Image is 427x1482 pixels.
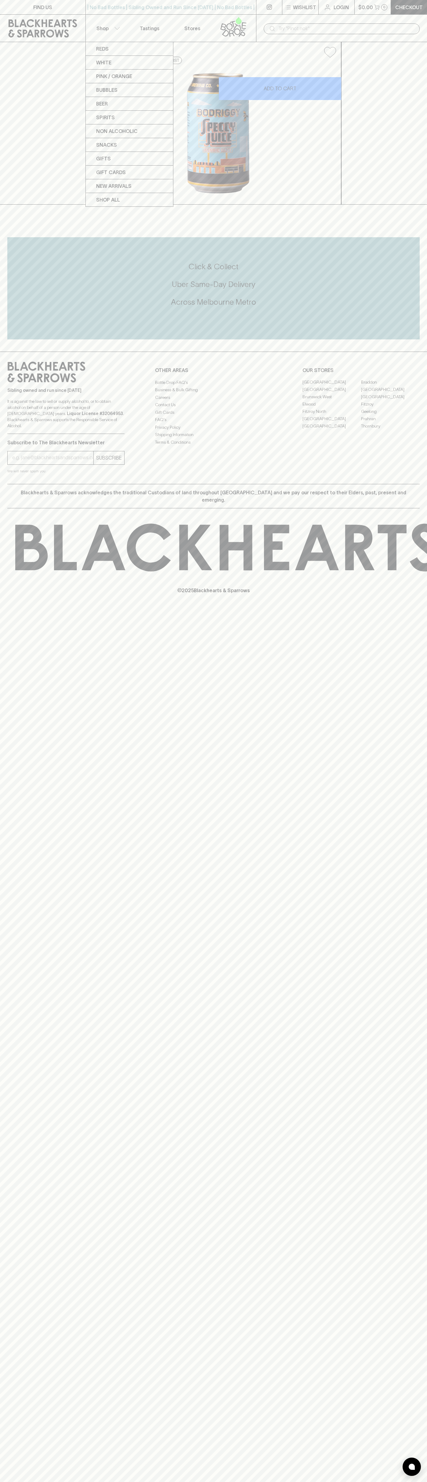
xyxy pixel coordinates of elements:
[96,127,138,135] p: Non Alcoholic
[86,138,173,152] a: Snacks
[96,86,118,94] p: Bubbles
[86,97,173,111] a: Beer
[86,83,173,97] a: Bubbles
[86,179,173,193] a: New Arrivals
[86,152,173,166] a: Gifts
[86,70,173,83] a: Pink / Orange
[86,56,173,70] a: White
[86,111,173,124] a: Spirits
[96,59,111,66] p: White
[96,182,132,190] p: New Arrivals
[409,1464,415,1470] img: bubble-icon
[86,124,173,138] a: Non Alcoholic
[96,73,132,80] p: Pink / Orange
[86,166,173,179] a: Gift Cards
[96,196,120,203] p: SHOP ALL
[96,155,111,162] p: Gifts
[96,100,108,107] p: Beer
[96,114,115,121] p: Spirits
[96,169,126,176] p: Gift Cards
[96,141,117,149] p: Snacks
[86,193,173,206] a: SHOP ALL
[86,42,173,56] a: Reds
[96,45,109,52] p: Reds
